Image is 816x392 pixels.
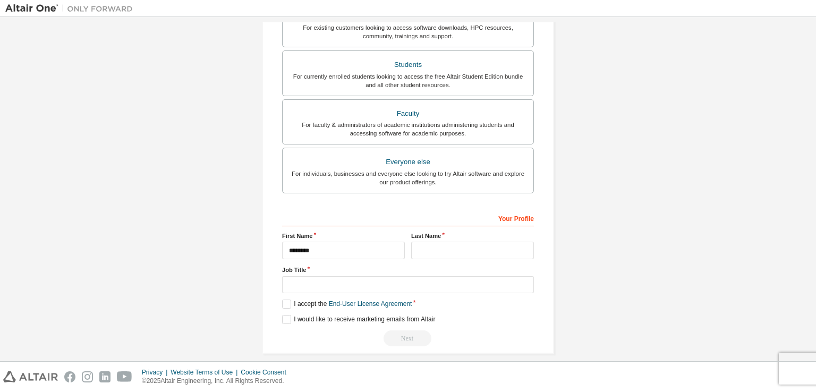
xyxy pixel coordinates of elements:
img: youtube.svg [117,371,132,382]
img: instagram.svg [82,371,93,382]
label: I accept the [282,300,412,309]
div: Read and acccept EULA to continue [282,330,534,346]
div: For currently enrolled students looking to access the free Altair Student Edition bundle and all ... [289,72,527,89]
div: Privacy [142,368,171,377]
img: altair_logo.svg [3,371,58,382]
img: facebook.svg [64,371,75,382]
div: Everyone else [289,155,527,169]
div: Cookie Consent [241,368,292,377]
label: I would like to receive marketing emails from Altair [282,315,435,324]
div: Your Profile [282,209,534,226]
div: For individuals, businesses and everyone else looking to try Altair software and explore our prod... [289,169,527,186]
div: Website Terms of Use [171,368,241,377]
label: Last Name [411,232,534,240]
p: © 2025 Altair Engineering, Inc. All Rights Reserved. [142,377,293,386]
div: For faculty & administrators of academic institutions administering students and accessing softwa... [289,121,527,138]
div: Faculty [289,106,527,121]
a: End-User License Agreement [329,300,412,308]
img: linkedin.svg [99,371,110,382]
div: Students [289,57,527,72]
img: Altair One [5,3,138,14]
div: For existing customers looking to access software downloads, HPC resources, community, trainings ... [289,23,527,40]
label: Job Title [282,266,534,274]
label: First Name [282,232,405,240]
